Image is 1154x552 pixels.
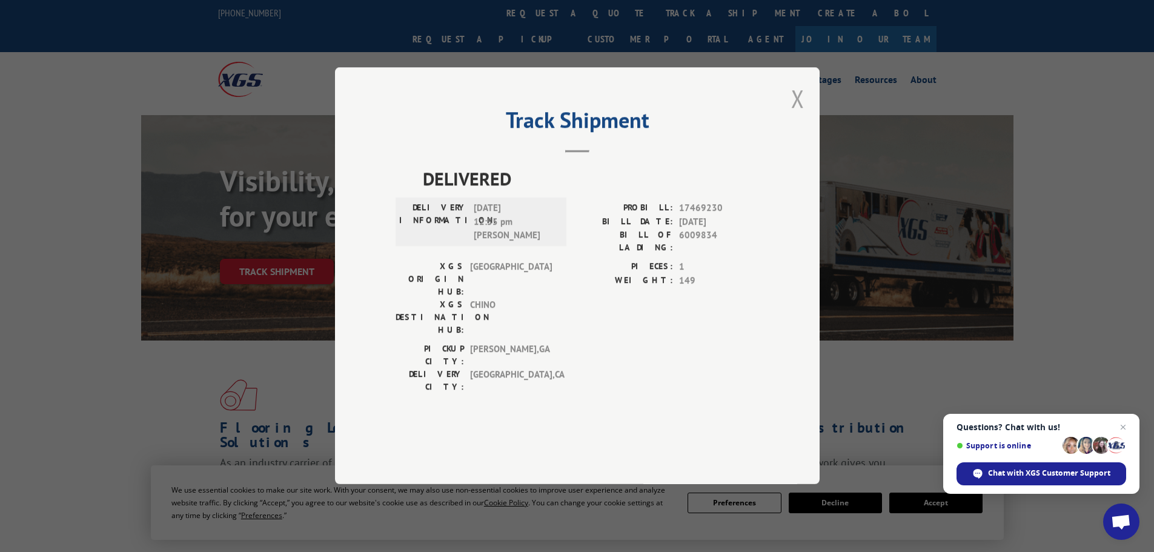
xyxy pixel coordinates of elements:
[396,261,464,299] label: XGS ORIGIN HUB:
[679,202,759,216] span: 17469230
[470,299,552,337] span: CHINO
[396,343,464,368] label: PICKUP CITY:
[470,343,552,368] span: [PERSON_NAME] , GA
[679,229,759,254] span: 6009834
[679,261,759,274] span: 1
[1116,420,1130,434] span: Close chat
[791,82,804,115] button: Close modal
[988,468,1110,479] span: Chat with XGS Customer Support
[957,462,1126,485] div: Chat with XGS Customer Support
[423,165,759,193] span: DELIVERED
[396,368,464,394] label: DELIVERY CITY:
[577,202,673,216] label: PROBILL:
[474,202,555,243] span: [DATE] 12:55 pm [PERSON_NAME]
[399,202,468,243] label: DELIVERY INFORMATION:
[577,261,673,274] label: PIECES:
[577,215,673,229] label: BILL DATE:
[577,274,673,288] label: WEIGHT:
[679,215,759,229] span: [DATE]
[1103,504,1139,540] div: Open chat
[957,441,1058,450] span: Support is online
[577,229,673,254] label: BILL OF LADING:
[957,422,1126,432] span: Questions? Chat with us!
[679,274,759,288] span: 149
[470,261,552,299] span: [GEOGRAPHIC_DATA]
[396,111,759,135] h2: Track Shipment
[470,368,552,394] span: [GEOGRAPHIC_DATA] , CA
[396,299,464,337] label: XGS DESTINATION HUB:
